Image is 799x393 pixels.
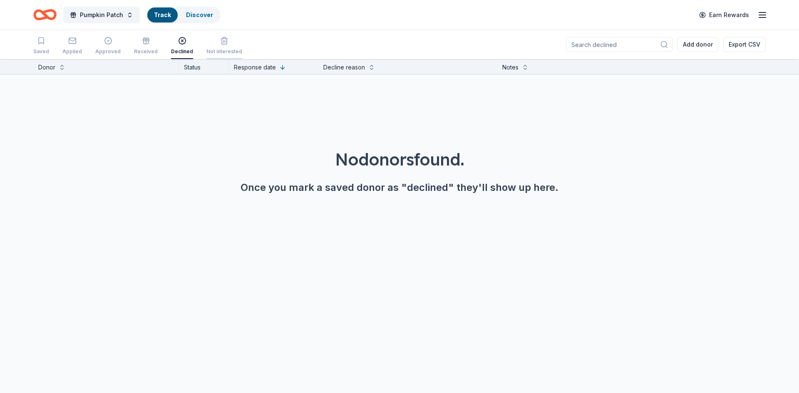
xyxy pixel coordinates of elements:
div: Received [134,48,158,55]
span: Pumpkin Patch [80,10,123,20]
button: Export CSV [723,37,766,52]
button: Approved [95,33,121,59]
div: Applied [62,48,82,55]
a: Discover [186,11,213,18]
div: No donors found. [20,148,779,171]
div: Once you mark a saved donor as "declined" they'll show up here. [20,181,779,194]
button: Received [134,33,158,59]
button: Saved [33,33,49,59]
input: Search declined [566,37,672,52]
a: Track [154,11,171,18]
div: Approved [95,48,121,55]
button: Add donor [677,37,718,52]
div: Notes [502,62,519,72]
button: Not interested [206,33,242,59]
a: Home [33,5,57,25]
button: Applied [62,33,82,59]
button: TrackDiscover [146,7,221,23]
div: Response date [234,62,276,72]
button: Pumpkin Patch [63,7,140,23]
a: Earn Rewards [694,7,754,22]
div: Declined [171,48,193,55]
div: Status [179,59,229,74]
div: Not interested [206,48,242,55]
div: Decline reason [323,62,365,72]
div: Donor [38,62,55,72]
button: Declined [171,33,193,59]
div: Saved [33,48,49,55]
